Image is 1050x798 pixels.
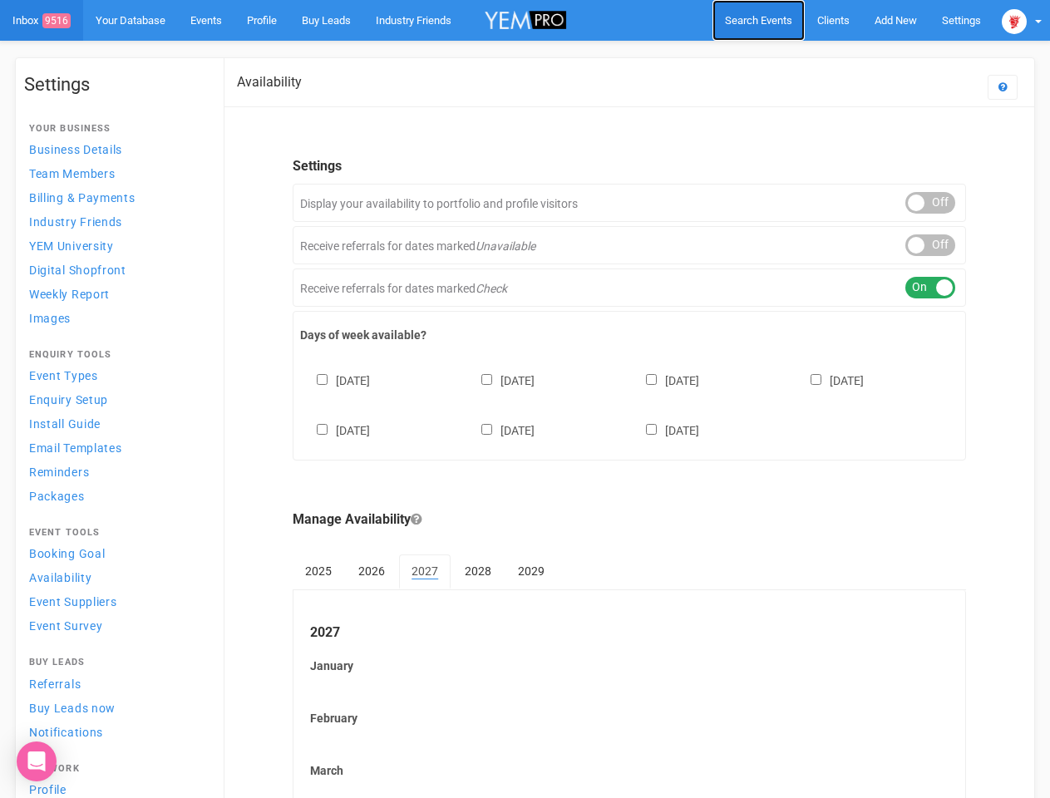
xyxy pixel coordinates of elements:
span: Notifications [29,726,103,739]
input: [DATE] [317,374,328,385]
span: Weekly Report [29,288,110,301]
h2: Availability [237,75,302,90]
h4: Event Tools [29,528,202,538]
a: Business Details [24,138,207,160]
span: Event Suppliers [29,595,117,608]
a: Availability [24,566,207,589]
em: Check [476,282,507,295]
a: Notifications [24,721,207,743]
a: 2026 [346,554,397,588]
a: Reminders [24,461,207,483]
a: 2028 [452,554,504,588]
input: [DATE] [481,374,492,385]
input: [DATE] [646,424,657,435]
div: Display your availability to portfolio and profile visitors [293,184,966,222]
label: Days of week available? [300,327,959,343]
span: Packages [29,490,85,503]
label: January [310,658,949,674]
a: YEM University [24,234,207,257]
span: Enquiry Setup [29,393,108,406]
a: Packages [24,485,207,507]
a: Event Survey [24,614,207,637]
label: March [310,762,949,779]
a: Images [24,307,207,329]
label: [DATE] [465,421,535,439]
legend: Settings [293,157,966,176]
label: [DATE] [794,371,864,389]
div: Receive referrals for dates marked [293,226,966,264]
span: Clients [817,14,850,27]
a: 2025 [293,554,344,588]
span: Images [29,312,71,325]
span: Booking Goal [29,547,105,560]
span: Availability [29,571,91,584]
a: 2029 [505,554,557,588]
legend: Manage Availability [293,510,966,530]
span: Install Guide [29,417,101,431]
span: Reminders [29,465,89,479]
a: 2027 [399,554,451,589]
span: Email Templates [29,441,122,455]
span: Event Survey [29,619,102,633]
h4: Buy Leads [29,658,202,667]
img: open-uri20250107-2-1pbi2ie [1002,9,1027,34]
span: Event Types [29,369,98,382]
div: Open Intercom Messenger [17,741,57,781]
a: Team Members [24,162,207,185]
a: Referrals [24,672,207,695]
span: Search Events [725,14,792,27]
em: Unavailable [476,239,535,253]
a: Install Guide [24,412,207,435]
h1: Settings [24,75,207,95]
span: Team Members [29,167,115,180]
legend: 2027 [310,623,949,643]
h4: Network [29,764,202,774]
input: [DATE] [646,374,657,385]
input: [DATE] [317,424,328,435]
label: February [310,710,949,727]
a: Enquiry Setup [24,388,207,411]
a: Industry Friends [24,210,207,233]
span: Business Details [29,143,122,156]
a: Email Templates [24,436,207,459]
input: [DATE] [811,374,821,385]
span: 9516 [42,13,71,28]
span: YEM University [29,239,114,253]
label: [DATE] [629,371,699,389]
a: Event Types [24,364,207,387]
a: Event Suppliers [24,590,207,613]
h4: Enquiry Tools [29,350,202,360]
label: [DATE] [300,421,370,439]
a: Weekly Report [24,283,207,305]
input: [DATE] [481,424,492,435]
span: Digital Shopfront [29,264,126,277]
a: Billing & Payments [24,186,207,209]
label: [DATE] [629,421,699,439]
span: Billing & Payments [29,191,136,204]
a: Buy Leads now [24,697,207,719]
h4: Your Business [29,124,202,134]
label: [DATE] [465,371,535,389]
a: Digital Shopfront [24,259,207,281]
label: [DATE] [300,371,370,389]
span: Add New [875,14,917,27]
div: Receive referrals for dates marked [293,268,966,307]
a: Booking Goal [24,542,207,564]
